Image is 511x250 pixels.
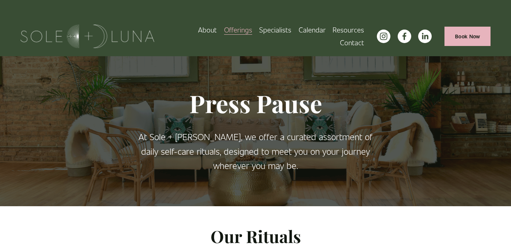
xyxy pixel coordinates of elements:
a: Calendar [299,24,326,36]
span: Resources [333,24,364,35]
p: At Sole + [PERSON_NAME], we offer a curated assortment of daily self-care rituals, designed to me... [138,130,373,172]
a: facebook-unauth [398,30,411,43]
a: folder dropdown [333,24,364,36]
img: Sole + Luna [20,24,155,48]
span: Offerings [224,24,252,35]
a: instagram-unauth [377,30,390,43]
a: About [198,24,217,36]
a: Contact [340,36,364,49]
a: folder dropdown [224,24,252,36]
a: LinkedIn [418,30,432,43]
p: Our Rituals [20,223,491,250]
a: Book Now [444,27,491,46]
h1: Press Pause [138,88,373,118]
a: Specialists [259,24,291,36]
